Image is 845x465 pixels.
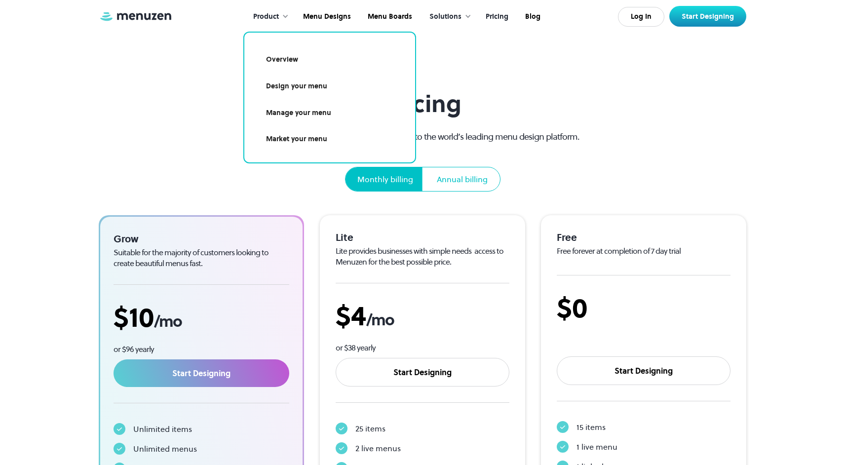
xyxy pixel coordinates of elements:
[355,423,385,434] div: 25 items
[336,231,509,244] div: Lite
[256,128,403,151] a: Market your menu
[248,90,597,118] h1: Pricing
[618,7,664,27] a: Log In
[336,343,509,353] div: or $38 yearly
[557,356,730,385] a: Start Designing
[351,297,366,335] span: 4
[476,1,516,32] a: Pricing
[437,173,488,185] div: Annual billing
[114,247,289,269] div: Suitable for the majority of customers looking to create beautiful menus fast.
[114,344,289,355] div: or $96 yearly
[243,1,294,32] div: Product
[256,75,403,98] a: Design your menu
[358,1,420,32] a: Menu Boards
[355,442,401,454] div: 2 live menus
[669,6,746,27] a: Start Designing
[114,232,289,245] div: Grow
[557,231,730,244] div: Free
[154,310,182,332] span: /mo
[336,299,509,332] div: $
[294,1,358,32] a: Menu Designs
[366,309,394,331] span: /mo
[336,358,509,387] a: Start Designing
[576,421,606,433] div: 15 items
[256,48,403,71] a: Overview
[516,1,548,32] a: Blog
[357,173,413,185] div: Monthly billing
[429,11,461,22] div: Solutions
[248,130,597,143] p: Start your free 7 day trial and gain access to the world’s leading menu design platform.
[129,298,154,336] span: 10
[133,423,192,435] div: Unlimited items
[336,246,509,267] div: Lite provides businesses with simple needs access to Menuzen for the best possible price.
[256,102,403,124] a: Manage your menu
[557,246,730,257] div: Free forever at completion of 7 day trial
[114,359,289,387] a: Start Designing
[576,441,617,453] div: 1 live menu
[420,1,476,32] div: Solutions
[253,11,279,22] div: Product
[557,291,730,324] div: $0
[114,301,289,334] div: $
[243,32,416,163] nav: Product
[133,443,197,455] div: Unlimited menus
